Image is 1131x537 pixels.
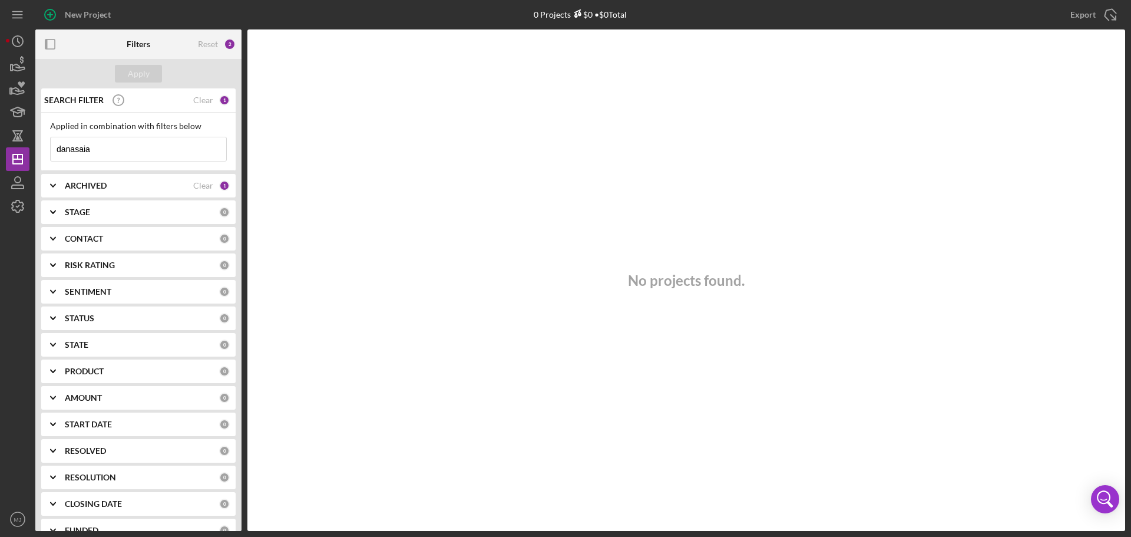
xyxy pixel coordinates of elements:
div: Apply [128,65,150,83]
button: Export [1059,3,1125,27]
b: STATE [65,340,88,350]
div: 0 [219,340,230,350]
div: 0 [219,419,230,430]
div: 0 [219,472,230,483]
button: New Project [35,3,123,27]
div: Clear [193,95,213,105]
b: CONTACT [65,234,103,243]
div: 1 [219,180,230,191]
b: SENTIMENT [65,287,111,296]
div: 0 [219,313,230,324]
div: New Project [65,3,111,27]
div: 0 [219,525,230,536]
div: 2 [224,38,236,50]
div: 0 [219,499,230,509]
div: Open Intercom Messenger [1091,485,1119,513]
b: STAGE [65,207,90,217]
h3: No projects found. [628,272,745,289]
div: Applied in combination with filters below [50,121,227,131]
div: 0 [219,286,230,297]
b: RESOLVED [65,446,106,456]
div: Clear [193,181,213,190]
div: 0 [219,233,230,244]
b: RISK RATING [65,261,115,270]
div: 0 [219,393,230,403]
b: PRODUCT [65,367,104,376]
b: Filters [127,39,150,49]
div: 1 [219,95,230,106]
div: Reset [198,39,218,49]
div: 0 [219,260,230,271]
button: MJ [6,508,29,531]
b: ARCHIVED [65,181,107,190]
div: 0 [219,207,230,218]
text: MJ [14,516,22,523]
b: RESOLUTION [65,473,116,482]
div: $0 [571,9,593,19]
b: AMOUNT [65,393,102,403]
button: Apply [115,65,162,83]
b: START DATE [65,420,112,429]
b: CLOSING DATE [65,499,122,509]
div: Export [1070,3,1096,27]
b: SEARCH FILTER [44,95,104,105]
div: 0 [219,366,230,377]
div: 0 [219,446,230,456]
div: 0 Projects • $0 Total [534,9,627,19]
b: FUNDED [65,526,98,535]
b: STATUS [65,314,94,323]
